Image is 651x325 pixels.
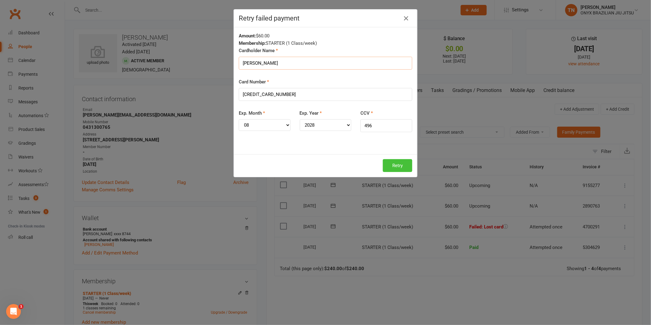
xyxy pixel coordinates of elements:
div: STARTER (1 Class/week) [239,40,412,47]
strong: Amount: [239,33,256,39]
button: Close [401,13,411,23]
div: $60.00 [239,32,412,40]
span: 1 [19,304,24,309]
h4: Retry failed payment [239,14,412,22]
label: Exp. Year [300,109,322,117]
strong: Membership: [239,40,266,46]
label: CCV [360,109,373,117]
label: Card Number [239,78,269,86]
iframe: Intercom live chat [6,304,21,319]
label: Cardholder Name [239,47,278,54]
button: Retry [383,159,412,172]
label: Exp. Month [239,109,265,117]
